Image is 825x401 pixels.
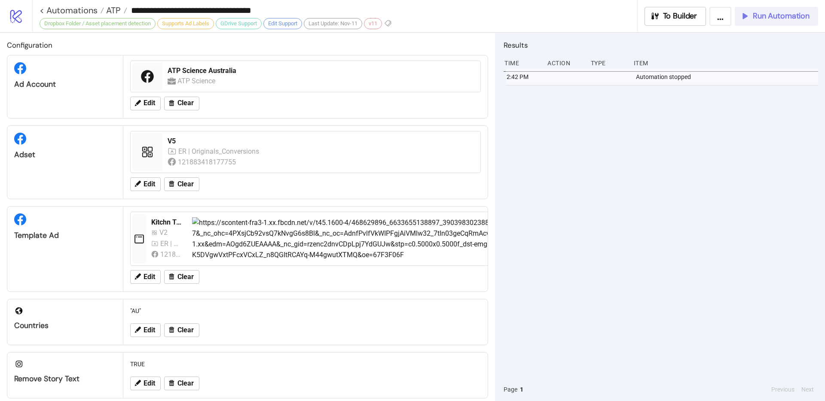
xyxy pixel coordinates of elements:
[159,227,171,238] div: V2
[14,150,116,160] div: Adset
[177,326,194,334] span: Clear
[14,231,116,240] div: Template Ad
[192,217,758,261] img: https://scontent-fra3-1.xx.fbcdn.net/v/t45.1600-4/468629896_6633655138897_3903983023888465615_n.p...
[506,69,543,85] div: 2:42 PM
[177,380,194,387] span: Clear
[547,55,584,71] div: Action
[40,6,104,15] a: < Automations
[364,18,382,29] div: v11
[104,6,127,15] a: ATP
[144,99,155,107] span: Edit
[130,97,161,110] button: Edit
[164,270,199,284] button: Clear
[177,76,217,86] div: ATP Science
[14,321,116,331] div: Countries
[633,55,818,71] div: Item
[127,303,484,319] div: "AU"
[168,66,475,76] div: ATP Science Australia
[144,326,155,334] span: Edit
[7,39,488,51] h2: Configuration
[178,146,260,157] div: ER | Originals_Conversions
[216,18,262,29] div: GDrive Support
[127,356,484,372] div: TRUE
[160,249,182,260] div: 121883418177755
[14,374,116,384] div: Remove Story Text
[130,177,161,191] button: Edit
[130,323,161,337] button: Edit
[168,137,475,146] div: V5
[160,238,182,249] div: ER | Originals_Conversions
[157,18,214,29] div: Supports Ad Labels
[144,380,155,387] span: Edit
[504,385,517,394] span: Page
[663,11,697,21] span: To Builder
[164,377,199,390] button: Clear
[769,385,797,394] button: Previous
[753,11,810,21] span: Run Automation
[799,385,816,394] button: Next
[504,55,541,71] div: Time
[177,99,194,107] span: Clear
[709,7,731,26] button: ...
[164,323,199,337] button: Clear
[104,5,121,16] span: ATP
[517,385,526,394] button: 1
[130,377,161,390] button: Edit
[178,157,238,167] div: 121883418177755
[144,180,155,188] span: Edit
[40,18,156,29] div: Dropbox Folder / Asset placement detection
[735,7,818,26] button: Run Automation
[645,7,706,26] button: To Builder
[504,39,818,51] h2: Results
[304,18,362,29] div: Last Update: Nov-11
[151,218,185,227] div: Kitchn Template
[130,270,161,284] button: Edit
[14,79,116,89] div: Ad Account
[635,69,820,85] div: Automation stopped
[590,55,627,71] div: Type
[144,273,155,281] span: Edit
[164,177,199,191] button: Clear
[177,180,194,188] span: Clear
[263,18,302,29] div: Edit Support
[164,97,199,110] button: Clear
[177,273,194,281] span: Clear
